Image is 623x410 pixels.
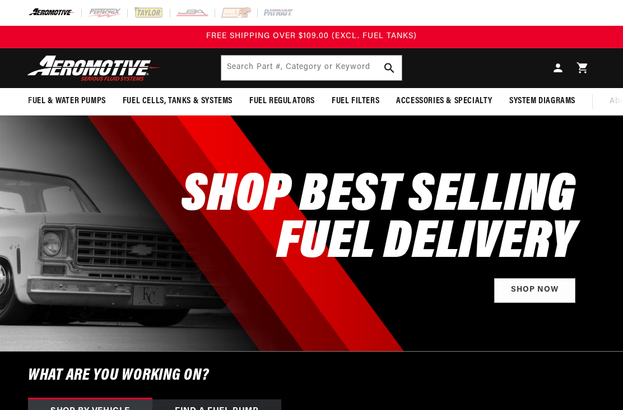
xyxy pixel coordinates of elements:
input: Search Part #, Category or Keyword [221,56,402,80]
summary: Fuel Regulators [241,88,323,114]
summary: Fuel Cells, Tanks & Systems [114,88,241,114]
summary: Accessories & Specialty [388,88,501,114]
summary: Fuel & Water Pumps [20,88,114,114]
span: System Diagrams [509,95,575,107]
h2: SHOP BEST SELLING FUEL DELIVERY [182,173,575,267]
summary: Fuel Filters [323,88,388,114]
img: Aeromotive [24,55,164,81]
span: Fuel & Water Pumps [28,95,106,107]
span: FREE SHIPPING OVER $109.00 (EXCL. FUEL TANKS) [206,32,417,40]
a: Shop Now [494,278,575,303]
span: Fuel Regulators [249,95,315,107]
span: Accessories & Specialty [396,95,492,107]
span: Fuel Cells, Tanks & Systems [123,95,233,107]
button: Search Part #, Category or Keyword [377,56,402,80]
span: Fuel Filters [332,95,379,107]
summary: System Diagrams [501,88,584,114]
